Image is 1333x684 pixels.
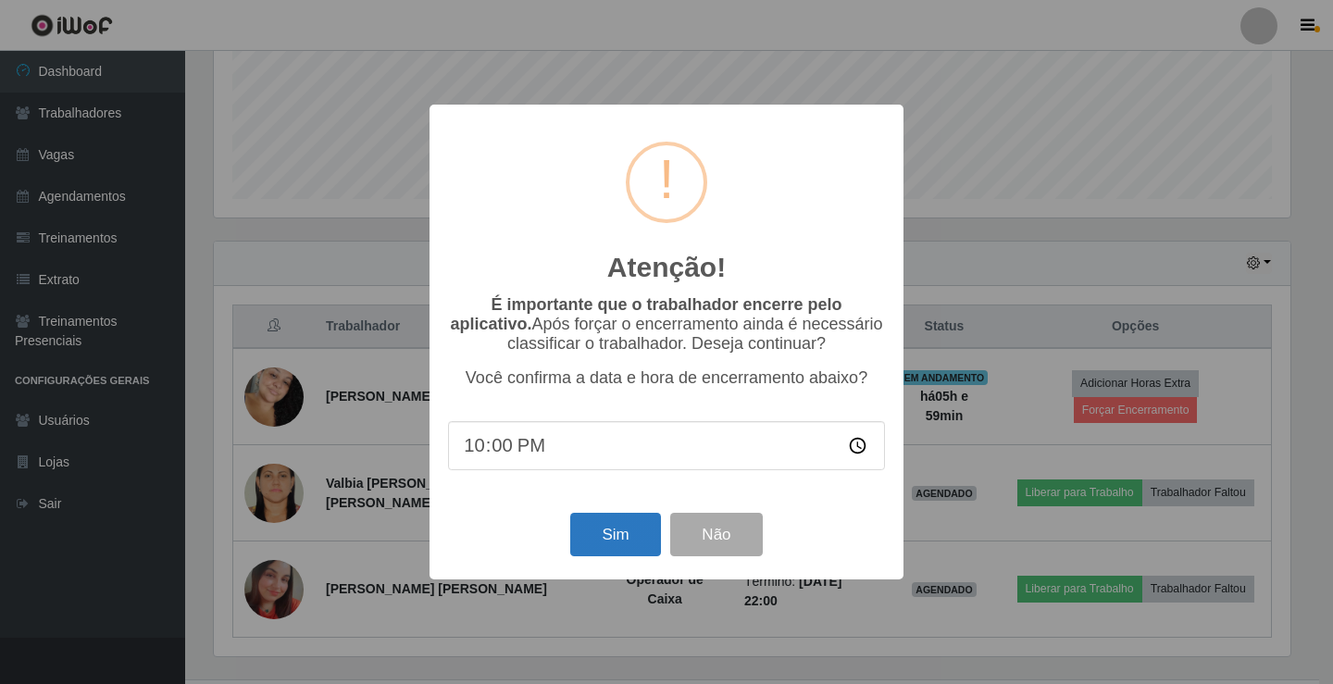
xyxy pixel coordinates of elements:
[448,368,885,388] p: Você confirma a data e hora de encerramento abaixo?
[570,513,660,556] button: Sim
[607,251,726,284] h2: Atenção!
[450,295,841,333] b: É importante que o trabalhador encerre pelo aplicativo.
[670,513,762,556] button: Não
[448,295,885,354] p: Após forçar o encerramento ainda é necessário classificar o trabalhador. Deseja continuar?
